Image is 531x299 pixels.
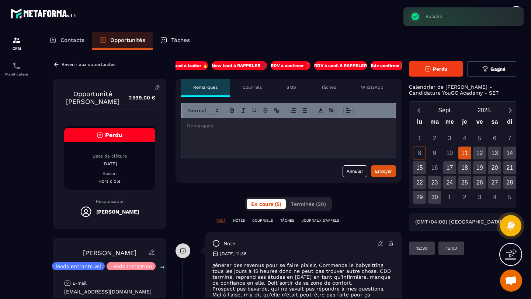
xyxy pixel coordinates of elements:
div: 7 [503,132,516,145]
p: TÂCHES [280,218,294,223]
div: 24 [443,176,456,189]
p: 15:00 [446,245,457,251]
div: 26 [473,176,486,189]
span: Perdu [105,131,122,138]
p: 2 599,00 € [121,91,155,105]
p: WhatsApp [361,84,383,90]
p: New lead à RAPPELER 📞 [212,63,267,68]
p: Opportunité [PERSON_NAME] [64,90,121,105]
div: Calendar wrapper [412,117,517,204]
p: note [223,240,235,247]
div: 18 [458,161,471,174]
div: 6 [488,132,501,145]
a: formationformationCRM [2,30,31,56]
span: Gagné [490,66,506,72]
p: CRM [2,46,31,50]
div: 5 [503,191,516,204]
div: 28 [503,176,516,189]
div: 15 [413,161,426,174]
p: Calendrier de [PERSON_NAME] - Candidature YouGC Academy - SET [409,84,521,96]
h5: [PERSON_NAME] [96,209,139,215]
p: Courriels [243,84,262,90]
p: SMS [287,84,296,90]
p: JOURNAUX D'APPELS [302,218,339,223]
p: New lead à traiter 🔥 [162,63,208,68]
p: 12:30 [416,245,427,251]
p: [DATE] [64,161,155,167]
a: schedulerschedulerPlanificateur [2,56,31,82]
div: 27 [488,176,501,189]
p: leads entrants vsl [56,264,101,269]
p: Tâches [321,84,336,90]
a: Opportunités [92,32,153,50]
div: 30 [428,191,441,204]
p: RDV à conf. A RAPPELER [314,63,367,68]
div: Ouvrir le chat [500,270,522,292]
div: 20 [488,161,501,174]
div: 19 [473,161,486,174]
button: Perdu [409,61,463,77]
div: 14 [503,147,516,159]
button: Open months overlay [426,104,465,117]
span: En cours (5) [251,201,281,207]
p: Contacts [60,37,84,43]
div: 10 [443,147,456,159]
p: +4 [157,263,167,271]
div: 12 [473,147,486,159]
div: 23 [428,176,441,189]
div: 2 [458,191,471,204]
div: me [442,117,457,130]
div: 11 [458,147,471,159]
p: NOTES [233,218,245,223]
p: générer des revenus pour se faire plaisir. Commence le babysitting tous les jours à 15 heures don... [212,262,394,286]
div: 25 [458,176,471,189]
a: [PERSON_NAME] [83,249,136,257]
div: 4 [458,132,471,145]
button: Previous month [412,105,426,115]
div: 8 [413,147,426,159]
div: 9 [428,147,441,159]
div: 1 [443,191,456,204]
div: 21 [503,161,516,174]
p: Opportunités [110,37,145,43]
div: Envoyer [375,168,392,175]
div: 5 [473,132,486,145]
div: 17 [443,161,456,174]
div: 22 [413,176,426,189]
p: TOUT [216,218,226,223]
p: Planificateur [2,72,31,76]
p: [EMAIL_ADDRESS][DOMAIN_NAME] [64,288,155,295]
p: Date de clôture [64,153,155,159]
p: Tâches [171,37,190,43]
span: Terminés (20) [291,201,326,207]
div: di [502,117,517,130]
p: Remarques [193,84,218,90]
div: sa [487,117,502,130]
a: Tâches [153,32,197,50]
p: E-mail [73,280,87,286]
p: Leads Instagram [110,264,152,269]
p: [DATE] 11:36 [220,251,246,257]
div: 16 [428,161,441,174]
div: 13 [488,147,501,159]
p: Prospect pas bavarde, qui ne savait pas répondre à mes questions. Mal à l'aise, m'a dit qu'elle n... [212,286,394,298]
div: 2 [428,132,441,145]
a: Contacts [42,32,92,50]
button: Envoyer [371,165,396,177]
div: 3 [443,132,456,145]
img: logo [10,7,77,20]
span: Perdu [433,66,447,72]
div: ma [427,117,442,130]
div: ve [472,117,487,130]
div: Calendar days [412,132,517,204]
div: 4 [488,191,501,204]
button: Gagné [467,61,521,77]
div: 1 [413,132,426,145]
div: 29 [413,191,426,204]
button: Annuler [343,165,367,177]
p: Revenir aux opportunités [62,62,115,67]
p: Responsable [64,199,155,204]
div: lu [412,117,427,130]
div: 3 [473,191,486,204]
img: formation [12,36,21,45]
